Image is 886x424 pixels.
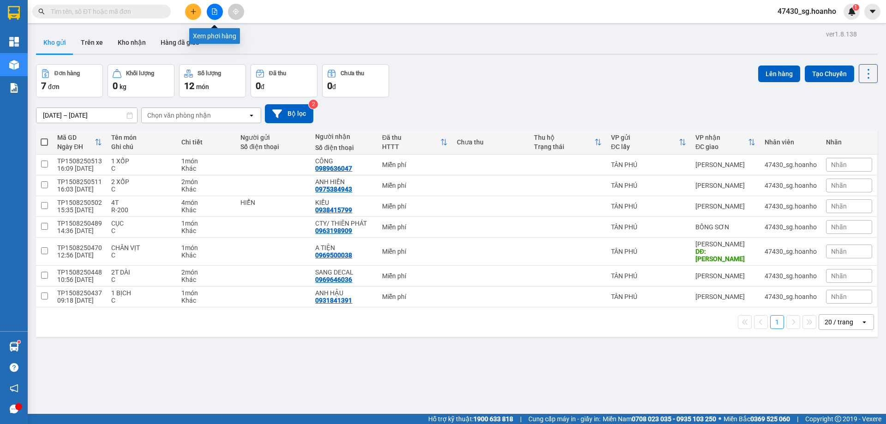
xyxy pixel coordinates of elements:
span: Nhãn [831,272,847,280]
div: 47430_sg.hoanho [765,203,817,210]
span: 12 [184,80,194,91]
div: Tên món [111,134,172,141]
div: Miễn phí [382,161,448,168]
div: 0969500038 [315,251,352,259]
button: Chưa thu0đ [322,64,389,97]
div: 2T DÀI [111,269,172,276]
div: 2 XỐP [111,178,172,185]
button: Đã thu0đ [251,64,317,97]
div: 12:56 [DATE] [57,251,102,259]
div: Miễn phí [382,272,448,280]
div: Miễn phí [382,223,448,231]
button: Lên hàng [758,66,800,82]
div: HIỂN [240,199,306,206]
img: icon-new-feature [848,7,856,16]
span: món [196,83,209,90]
div: [PERSON_NAME] [695,272,755,280]
div: Đã thu [269,70,286,77]
button: caret-down [864,4,880,20]
div: Chưa thu [341,70,364,77]
span: đơn [48,83,60,90]
div: HTTT [382,143,440,150]
button: 1 [770,315,784,329]
span: notification [10,384,18,393]
span: Gửi: [8,9,22,18]
div: TP1508250470 [57,244,102,251]
div: 0931841391 [315,297,352,304]
div: [PERSON_NAME] [695,203,755,210]
button: Đơn hàng7đơn [36,64,103,97]
img: warehouse-icon [9,342,19,352]
div: 0989636047 [315,165,352,172]
div: C [111,185,172,193]
div: Số điện thoại [240,143,306,150]
button: plus [185,4,201,20]
div: 47430_sg.hoanho [765,223,817,231]
div: TÂN PHÚ [611,203,686,210]
div: Khối lượng [126,70,154,77]
span: 0 [256,80,261,91]
div: Miễn phí [382,293,448,300]
span: 0 [327,80,332,91]
div: DĐ: KHÁNH HÒA [695,248,755,263]
div: Chưa thu [457,138,525,146]
span: caret-down [868,7,877,16]
span: Hỗ trợ kỹ thuật: [428,414,513,424]
div: C [111,251,172,259]
div: TÂN PHÚ [611,182,686,189]
div: CHÂN VỊT [111,244,172,251]
div: TP1508250513 [57,157,102,165]
th: Toggle SortBy [606,130,691,155]
th: Toggle SortBy [377,130,452,155]
th: Toggle SortBy [691,130,760,155]
span: Nhãn [831,182,847,189]
span: | [797,414,798,424]
div: 1 món [181,289,232,297]
div: Miễn phí [382,248,448,255]
div: Khác [181,185,232,193]
button: Bộ lọc [265,104,313,123]
div: Người nhận [315,133,373,140]
div: Xem phơi hàng [189,28,240,44]
div: [PERSON_NAME] [695,161,755,168]
div: [PERSON_NAME] [60,8,134,29]
span: đ [332,83,336,90]
div: 4 món [181,199,232,206]
div: R-200 [111,206,172,214]
span: Nhãn [831,223,847,231]
span: đ [261,83,264,90]
span: 47430_sg.hoanho [770,6,844,17]
span: search [38,8,45,15]
div: Nhân viên [765,138,817,146]
div: CÔNG [315,157,373,165]
div: TÂN PHÚ [611,248,686,255]
div: 0975384943 [315,185,352,193]
div: Ghi chú [111,143,172,150]
span: message [10,405,18,413]
div: 1 món [181,157,232,165]
div: Chọn văn phòng nhận [147,111,211,120]
div: 1 món [181,220,232,227]
span: 0 [113,80,118,91]
button: Tạo Chuyến [805,66,854,82]
div: CỤC [111,220,172,227]
div: 47430_sg.hoanho [765,248,817,255]
div: Khác [181,227,232,234]
div: TP1508250448 [57,269,102,276]
div: ĐC giao [695,143,748,150]
div: Khác [181,251,232,259]
span: Cung cấp máy in - giấy in: [528,414,600,424]
span: copyright [835,416,841,422]
div: 47430_sg.hoanho [765,272,817,280]
div: Tên hàng: 2 XỐP ( : 2 ) [8,59,134,71]
div: 10:56 [DATE] [57,276,102,283]
div: 0963198909 [315,227,352,234]
strong: 1900 633 818 [473,415,513,423]
div: Đã thu [382,134,440,141]
div: 1 món [181,244,232,251]
div: Người gửi [240,134,306,141]
div: TÂN PHÚ [611,223,686,231]
div: TÂN PHÚ [8,8,54,30]
div: ver 1.8.138 [826,29,857,39]
div: 47430_sg.hoanho [765,293,817,300]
